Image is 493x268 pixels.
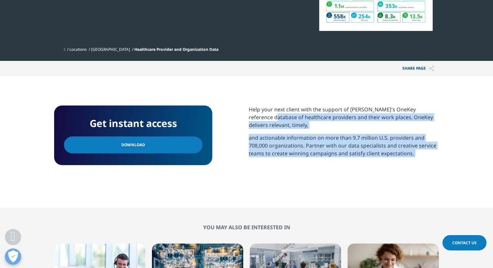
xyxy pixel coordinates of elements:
h2: You may also be interested in [54,224,439,231]
p: Help your next client with the support of [PERSON_NAME]'s OneKey reference database of healthcare... [249,106,439,134]
span: Healthcare Provider and Organization Data [134,47,218,52]
span: Contact Us [452,240,477,246]
a: Contact Us [442,235,486,250]
span: Download [121,141,145,148]
button: Open Preferences [5,248,21,265]
a: Locations [69,47,87,52]
h4: Get instant access [64,115,202,132]
p: and actionable information on more than 9.7 million U.S. providers and 708,000 organizations. Par... [249,134,439,162]
a: Download [64,136,202,153]
button: Share PAGEShare PAGE [397,61,439,76]
a: [GEOGRAPHIC_DATA] [91,47,130,52]
p: Share PAGE [397,61,439,76]
img: Share PAGE [429,66,434,71]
